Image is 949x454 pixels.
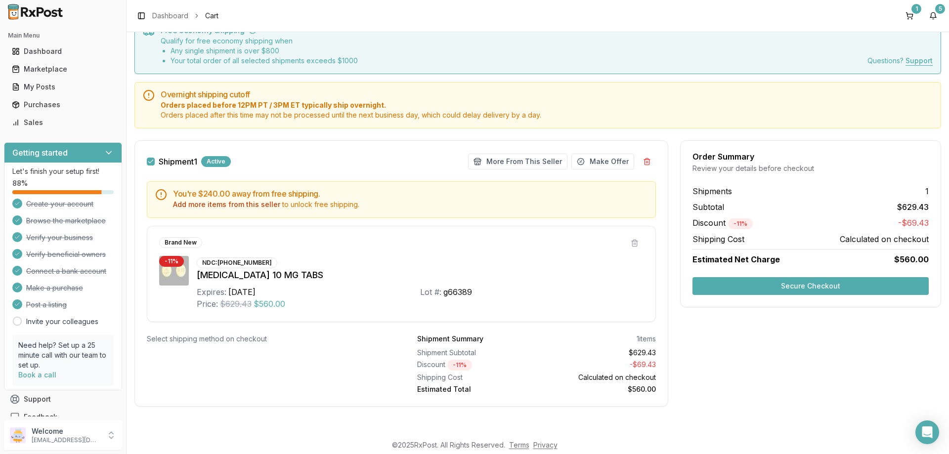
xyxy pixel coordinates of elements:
[197,298,218,310] div: Price:
[533,441,558,449] a: Privacy
[571,154,634,169] button: Make Offer
[26,317,98,327] a: Invite your colleagues
[867,56,933,66] div: Questions?
[925,8,941,24] button: 5
[8,114,118,131] a: Sales
[205,11,218,21] span: Cart
[220,298,252,310] span: $629.43
[32,436,100,444] p: [EMAIL_ADDRESS][DOMAIN_NAME]
[935,4,945,14] div: 5
[12,100,114,110] div: Purchases
[692,218,753,228] span: Discount
[509,441,529,449] a: Terms
[197,268,644,282] div: [MEDICAL_DATA] 10 MG TABS
[915,420,939,444] div: Open Intercom Messenger
[24,412,57,422] span: Feedback
[159,158,197,165] label: Shipment 1
[197,286,226,298] div: Expires:
[541,348,656,358] div: $629.43
[12,166,114,176] p: Let's finish your setup first!
[4,79,122,95] button: My Posts
[152,11,188,21] a: Dashboard
[541,372,656,382] div: Calculated on checkout
[692,277,929,295] button: Secure Checkout
[468,154,567,169] button: More From This Seller
[417,360,533,371] div: Discount
[159,237,202,248] div: Brand New
[4,97,122,113] button: Purchases
[18,340,108,370] p: Need help? Set up a 25 minute call with our team to set up.
[417,334,483,344] div: Shipment Summary
[4,390,122,408] button: Support
[447,360,472,371] div: - 11 %
[541,384,656,394] div: $560.00
[32,426,100,436] p: Welcome
[692,254,780,264] span: Estimated Net Charge
[898,217,929,229] span: -$69.43
[692,233,744,245] span: Shipping Cost
[541,360,656,371] div: - $69.43
[26,199,93,209] span: Create your account
[12,46,114,56] div: Dashboard
[18,371,56,379] a: Book a call
[894,253,929,265] span: $560.00
[12,82,114,92] div: My Posts
[8,96,118,114] a: Purchases
[4,115,122,130] button: Sales
[26,266,106,276] span: Connect a bank account
[4,61,122,77] button: Marketplace
[26,300,67,310] span: Post a listing
[911,4,921,14] div: 1
[26,216,106,226] span: Browse the marketplace
[417,372,533,382] div: Shipping Cost
[12,118,114,127] div: Sales
[26,283,83,293] span: Make a purchase
[925,185,929,197] span: 1
[12,64,114,74] div: Marketplace
[692,201,724,213] span: Subtotal
[443,286,472,298] div: g66389
[420,286,441,298] div: Lot #:
[171,56,358,66] li: Your total order of all selected shipments exceeds $ 1000
[637,334,656,344] div: 1 items
[161,36,358,66] div: Qualify for free economy shipping when
[161,90,933,98] h5: Overnight shipping cutoff
[12,178,28,188] span: 88 %
[201,156,231,167] div: Active
[152,11,218,21] nav: breadcrumb
[417,348,533,358] div: Shipment Subtotal
[8,32,118,40] h2: Main Menu
[840,233,929,245] span: Calculated on checkout
[26,249,106,259] span: Verify beneficial owners
[8,78,118,96] a: My Posts
[228,286,256,298] div: [DATE]
[12,147,68,159] h3: Getting started
[254,298,285,310] span: $560.00
[173,200,280,209] button: Add more items from this seller
[728,218,753,229] div: - 11 %
[417,384,533,394] div: Estimated Total
[4,4,67,20] img: RxPost Logo
[197,257,277,268] div: NDC: [PHONE_NUMBER]
[161,26,933,34] h5: Free economy shipping
[4,43,122,59] button: Dashboard
[902,8,917,24] button: 1
[26,233,93,243] span: Verify your business
[161,110,933,120] span: Orders placed after this time may not be processed until the next business day, which could delay...
[147,334,386,344] div: Select shipping method on checkout
[173,190,647,198] h5: You're $240.00 away from free shipping.
[171,46,358,56] li: Any single shipment is over $ 800
[159,256,189,286] img: Jardiance 10 MG TABS
[692,164,929,173] div: Review your details before checkout
[161,100,933,110] span: Orders placed before 12PM PT / 3PM ET typically ship overnight.
[4,408,122,426] button: Feedback
[10,427,26,443] img: User avatar
[8,42,118,60] a: Dashboard
[173,200,647,209] div: to unlock free shipping.
[8,60,118,78] a: Marketplace
[692,185,732,197] span: Shipments
[897,201,929,213] span: $629.43
[159,256,184,267] div: - 11 %
[692,153,929,161] div: Order Summary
